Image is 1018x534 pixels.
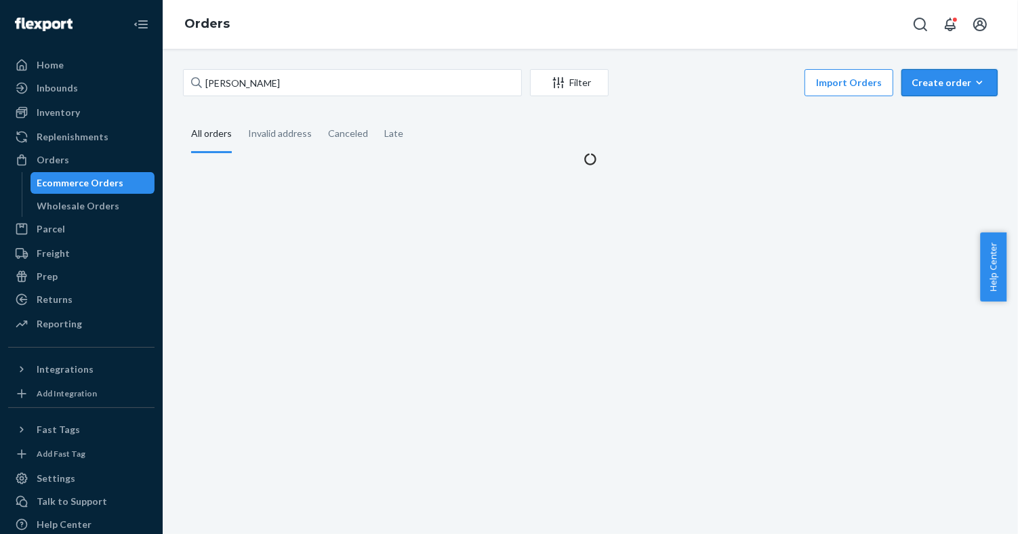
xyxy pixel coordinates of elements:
[127,11,155,38] button: Close Navigation
[937,11,964,38] button: Open notifications
[37,388,97,399] div: Add Integration
[37,176,124,190] div: Ecommerce Orders
[531,76,608,89] div: Filter
[37,222,65,236] div: Parcel
[37,363,94,376] div: Integrations
[328,116,368,151] div: Canceled
[37,270,58,283] div: Prep
[8,313,155,335] a: Reporting
[8,126,155,148] a: Replenishments
[8,419,155,440] button: Fast Tags
[30,172,155,194] a: Ecommerce Orders
[901,69,998,96] button: Create order
[37,199,120,213] div: Wholesale Orders
[980,232,1006,302] button: Help Center
[37,448,85,459] div: Add Fast Tag
[912,76,988,89] div: Create order
[191,116,232,153] div: All orders
[8,358,155,380] button: Integrations
[37,495,107,508] div: Talk to Support
[37,247,70,260] div: Freight
[8,468,155,489] a: Settings
[8,266,155,287] a: Prep
[966,11,994,38] button: Open account menu
[37,423,80,436] div: Fast Tags
[174,5,241,44] ol: breadcrumbs
[8,102,155,123] a: Inventory
[8,77,155,99] a: Inbounds
[37,58,64,72] div: Home
[37,472,75,485] div: Settings
[8,386,155,402] a: Add Integration
[184,16,230,31] a: Orders
[8,218,155,240] a: Parcel
[15,18,73,31] img: Flexport logo
[37,130,108,144] div: Replenishments
[30,195,155,217] a: Wholesale Orders
[37,518,91,531] div: Help Center
[530,69,609,96] button: Filter
[384,116,403,151] div: Late
[248,116,312,151] div: Invalid address
[8,446,155,462] a: Add Fast Tag
[8,149,155,171] a: Orders
[8,289,155,310] a: Returns
[183,69,522,96] input: Search orders
[37,293,73,306] div: Returns
[37,317,82,331] div: Reporting
[805,69,893,96] button: Import Orders
[37,81,78,95] div: Inbounds
[37,153,69,167] div: Orders
[8,54,155,76] a: Home
[37,106,80,119] div: Inventory
[8,243,155,264] a: Freight
[907,11,934,38] button: Open Search Box
[8,491,155,512] a: Talk to Support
